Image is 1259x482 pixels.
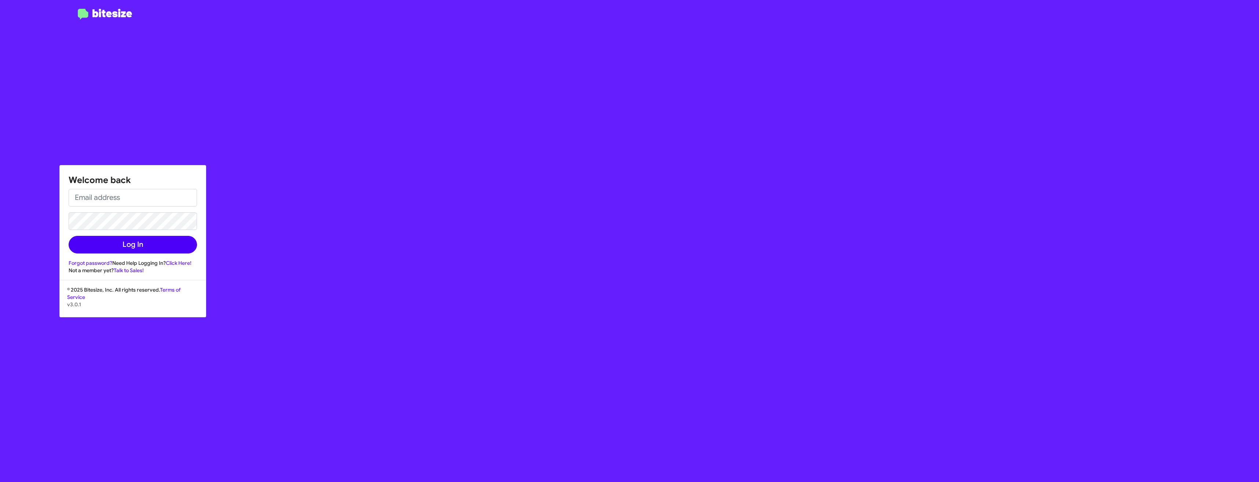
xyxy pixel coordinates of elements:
a: Terms of Service [67,286,180,300]
a: Click Here! [166,260,191,266]
a: Forgot password? [69,260,112,266]
p: v3.0.1 [67,301,198,308]
h1: Welcome back [69,174,197,186]
div: Need Help Logging In? [69,259,197,267]
button: Log In [69,236,197,253]
div: Not a member yet? [69,267,197,274]
div: © 2025 Bitesize, Inc. All rights reserved. [60,286,206,317]
input: Email address [69,189,197,207]
a: Talk to Sales! [114,267,144,274]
